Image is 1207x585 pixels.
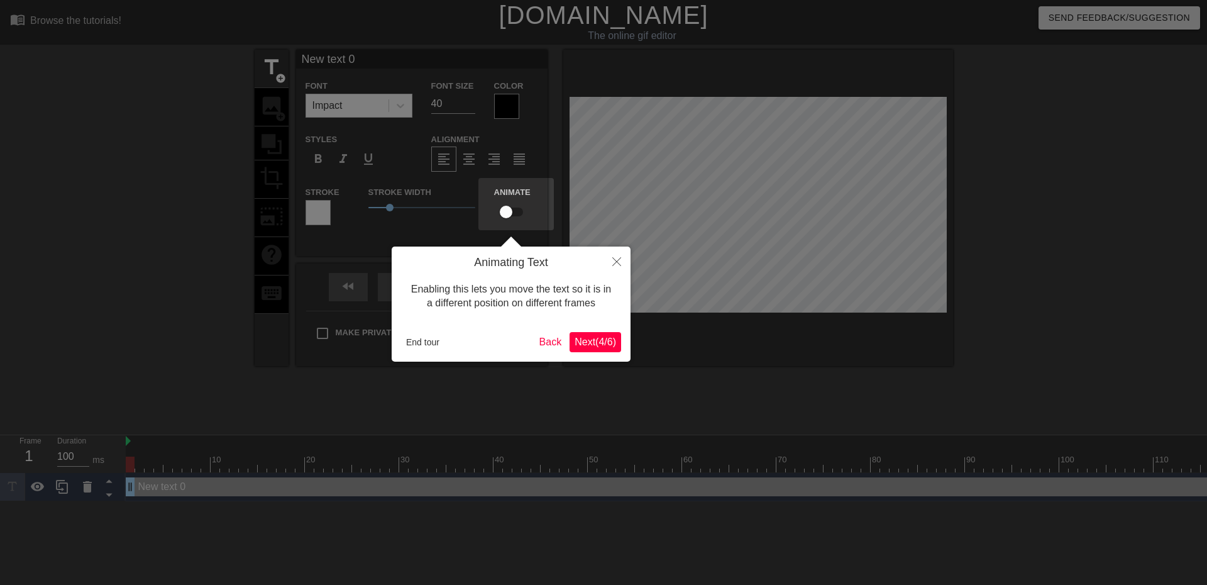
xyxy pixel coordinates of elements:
[575,337,616,347] span: Next ( 4 / 6 )
[401,333,444,352] button: End tour
[401,256,621,270] h4: Animating Text
[603,247,631,276] button: Close
[401,270,621,323] div: Enabling this lets you move the text so it is in a different position on different frames
[570,332,621,352] button: Next
[534,332,567,352] button: Back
